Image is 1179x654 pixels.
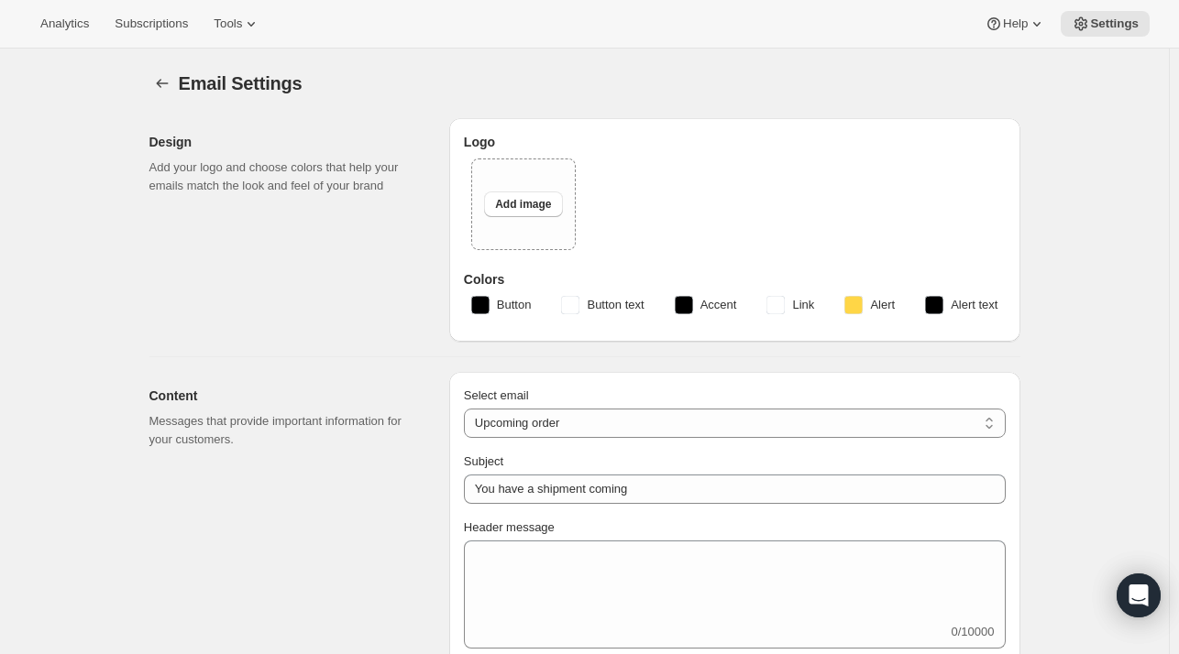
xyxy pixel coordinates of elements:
span: Analytics [40,16,89,31]
button: Button [460,290,543,320]
p: Add your logo and choose colors that help your emails match the look and feel of your brand [149,158,420,195]
span: Tools [214,16,242,31]
button: Settings [1061,11,1150,37]
button: Link [755,290,825,320]
h3: Colors [464,270,1006,289]
span: Email Settings [179,73,303,93]
span: Settings [1090,16,1139,31]
span: Help [1003,16,1028,31]
button: Settings [149,71,175,96]
div: Open Intercom Messenger [1117,573,1161,617]
span: Header message [464,520,555,534]
p: Messages that provide important information for your customers. [149,412,420,449]
button: Button text [550,290,655,320]
button: Subscriptions [104,11,199,37]
button: Alert [833,290,906,320]
h3: Logo [464,133,1006,151]
span: Subscriptions [115,16,188,31]
button: Accent [664,290,748,320]
span: Subject [464,454,503,468]
button: Add image [484,191,562,217]
span: Alert [870,296,895,314]
span: Add image [495,197,551,212]
span: Accent [700,296,737,314]
button: Help [974,11,1057,37]
h2: Design [149,133,420,151]
span: Button [497,296,532,314]
button: Tools [203,11,271,37]
span: Button text [587,296,644,314]
button: Alert text [914,290,1008,320]
button: Analytics [29,11,100,37]
span: Alert text [951,296,997,314]
h2: Content [149,387,420,405]
span: Select email [464,388,529,402]
span: Link [792,296,814,314]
